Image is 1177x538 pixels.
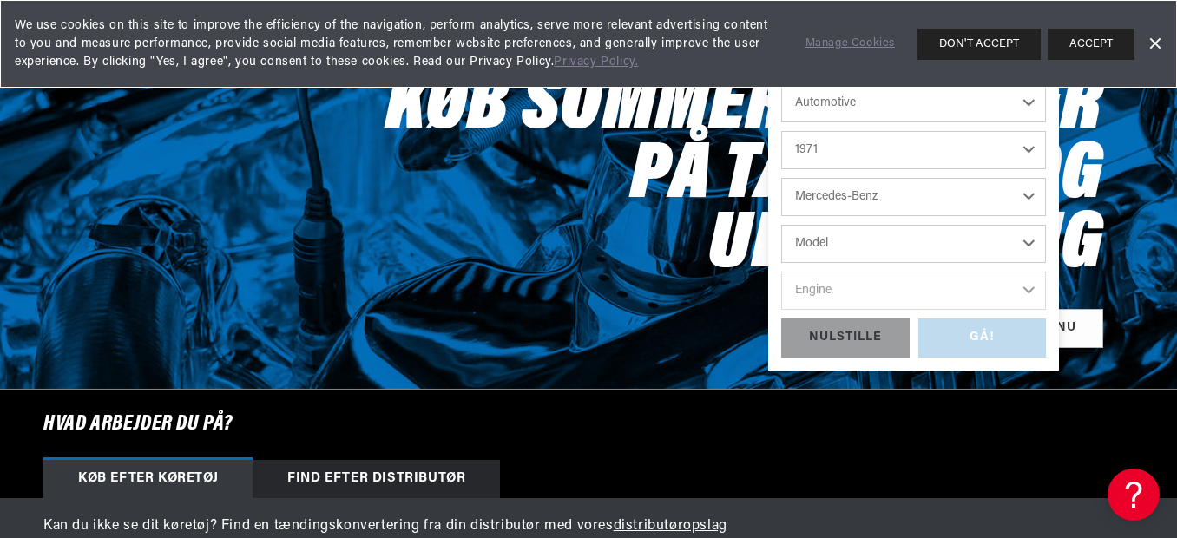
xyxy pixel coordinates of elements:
div: Find efter distributør [253,460,500,498]
select: Turtype [781,84,1046,122]
a: distributøropslag [614,519,727,533]
button: DON'T ACCEPT [917,29,1041,60]
button: ACCEPT [1048,29,1134,60]
a: Privacy Policy. [554,56,638,69]
font: We use cookies on this site to improve the efficiency of the navigation, perform analytics, serve... [15,19,768,69]
div: NULSTILLE [781,318,910,358]
select: Model [781,225,1046,263]
select: Motor [781,272,1046,310]
h2: Køb sommerrabatter på tænding og udstødning [361,73,1103,281]
select: År [781,131,1046,169]
select: Gøre [781,178,1046,216]
div: Køb efter køretøj [43,460,253,498]
font: Kan du ikke se dit køretøj? Find en tændingskonvertering fra din distributør med vores [43,519,727,533]
a: Manage Cookies [805,35,895,53]
a: Dismiss Banner [1141,31,1167,57]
